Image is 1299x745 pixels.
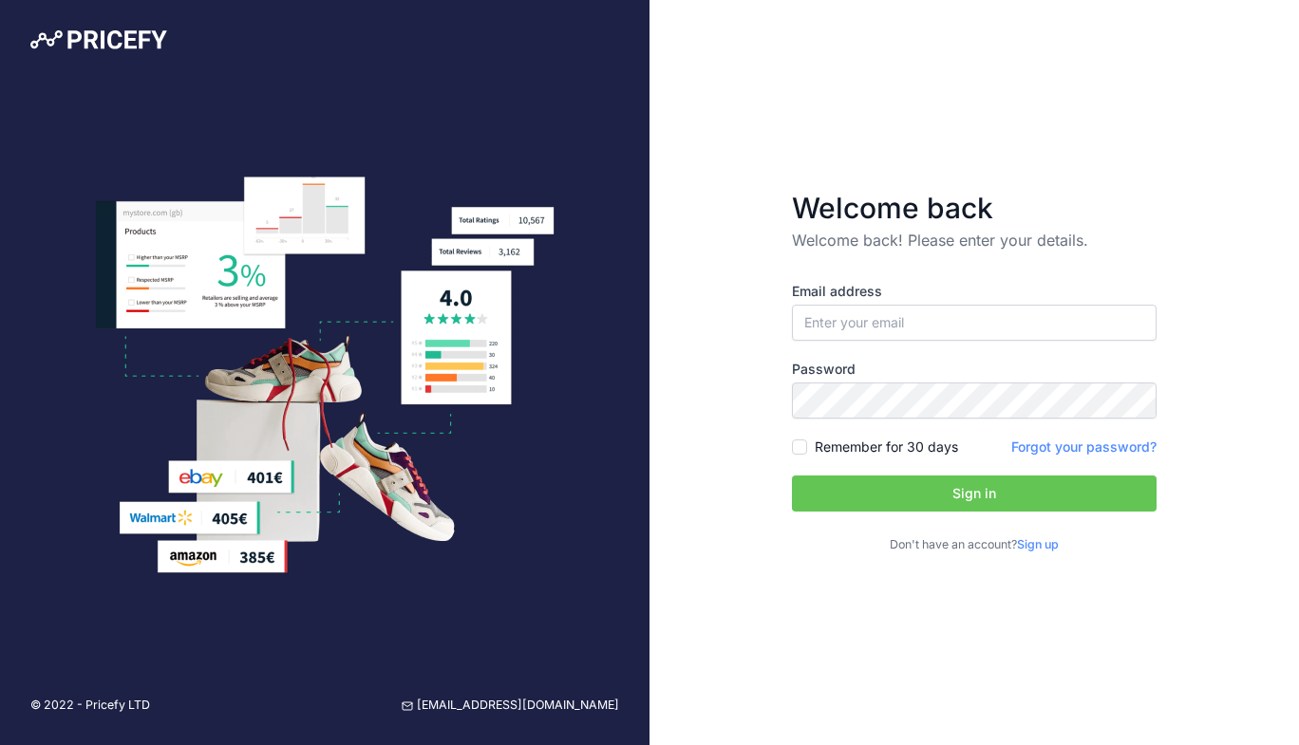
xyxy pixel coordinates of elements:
[1017,537,1059,551] a: Sign up
[30,30,167,49] img: Pricefy
[792,360,1157,379] label: Password
[792,282,1157,301] label: Email address
[792,191,1157,225] h3: Welcome back
[792,305,1157,341] input: Enter your email
[792,536,1157,554] p: Don't have an account?
[30,697,150,715] p: © 2022 - Pricefy LTD
[792,229,1157,251] p: Welcome back! Please enter your details.
[402,697,619,715] a: [EMAIL_ADDRESS][DOMAIN_NAME]
[1011,438,1157,455] a: Forgot your password?
[815,438,958,456] label: Remember for 30 days
[792,475,1157,512] button: Sign in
